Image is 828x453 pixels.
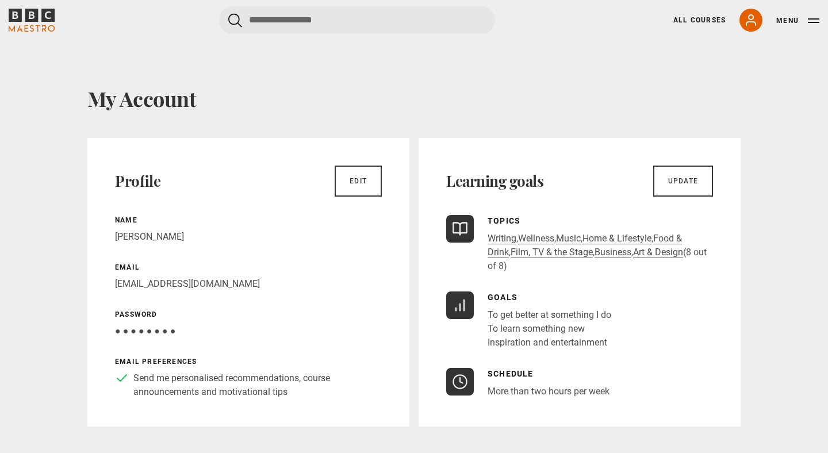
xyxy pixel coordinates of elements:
p: Schedule [488,368,609,380]
button: Submit the search query [228,13,242,28]
a: All Courses [673,15,726,25]
a: Art & Design [633,247,683,258]
a: Wellness [518,233,554,244]
p: [EMAIL_ADDRESS][DOMAIN_NAME] [115,277,382,291]
p: Topics [488,215,713,227]
a: Update [653,166,713,197]
input: Search [219,6,495,34]
a: Business [595,247,631,258]
li: Inspiration and entertainment [488,336,611,350]
h2: Profile [115,172,160,190]
a: Writing [488,233,516,244]
p: Password [115,309,382,320]
li: To get better at something I do [488,308,611,322]
span: ● ● ● ● ● ● ● ● [115,325,175,336]
a: Home & Lifestyle [582,233,651,244]
li: To learn something new [488,322,611,336]
h1: My Account [87,86,741,110]
p: More than two hours per week [488,385,609,398]
p: [PERSON_NAME] [115,230,382,244]
a: Edit [335,166,382,197]
p: Email preferences [115,356,382,367]
p: , , , , , , , (8 out of 8) [488,232,713,273]
h2: Learning goals [446,172,543,190]
p: Goals [488,291,611,304]
a: Music [556,233,581,244]
p: Name [115,215,382,225]
p: Send me personalised recommendations, course announcements and motivational tips [133,371,382,399]
a: Film, TV & the Stage [511,247,593,258]
svg: BBC Maestro [9,9,55,32]
p: Email [115,262,382,272]
button: Toggle navigation [776,15,819,26]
